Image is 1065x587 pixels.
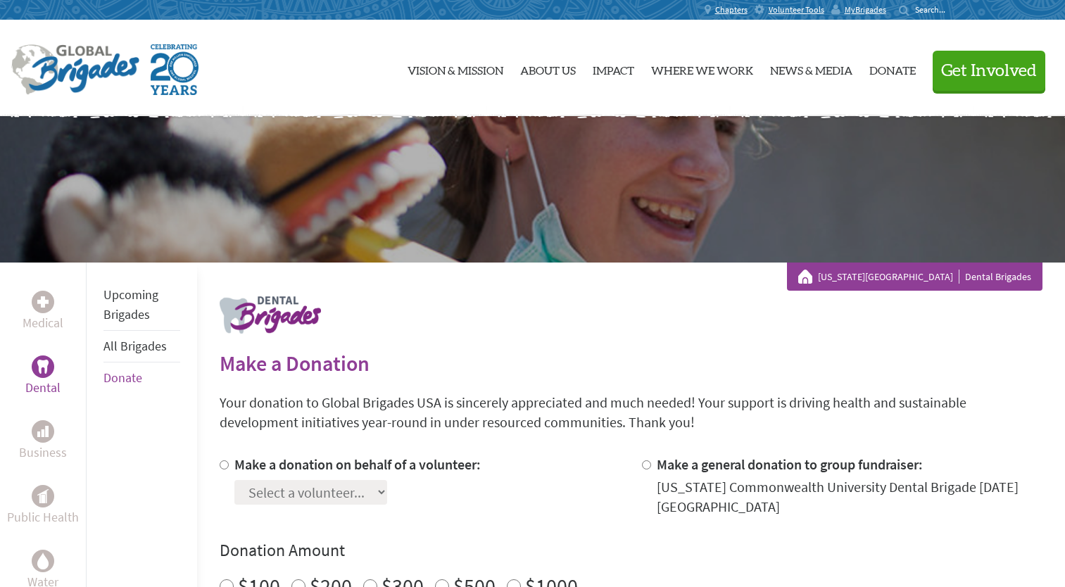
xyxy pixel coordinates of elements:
[32,420,54,443] div: Business
[941,63,1037,80] span: Get Involved
[220,351,1042,376] h2: Make a Donation
[19,443,67,462] p: Business
[37,296,49,308] img: Medical
[32,355,54,378] div: Dental
[818,270,959,284] a: [US_STATE][GEOGRAPHIC_DATA]
[25,378,61,398] p: Dental
[657,455,923,473] label: Make a general donation to group fundraiser:
[103,338,167,354] a: All Brigades
[220,296,321,334] img: logo-dental.png
[7,507,79,527] p: Public Health
[11,44,139,95] img: Global Brigades Logo
[19,420,67,462] a: BusinessBusiness
[25,355,61,398] a: DentalDental
[408,32,503,105] a: Vision & Mission
[220,539,1042,562] h4: Donation Amount
[32,550,54,572] div: Water
[103,362,180,393] li: Donate
[234,455,481,473] label: Make a donation on behalf of a volunteer:
[915,4,955,15] input: Search...
[798,270,1031,284] div: Dental Brigades
[37,489,49,503] img: Public Health
[103,279,180,331] li: Upcoming Brigades
[7,485,79,527] a: Public HealthPublic Health
[151,44,198,95] img: Global Brigades Celebrating 20 Years
[770,32,852,105] a: News & Media
[845,4,886,15] span: MyBrigades
[37,426,49,437] img: Business
[869,32,916,105] a: Donate
[520,32,576,105] a: About Us
[103,286,158,322] a: Upcoming Brigades
[37,360,49,373] img: Dental
[32,485,54,507] div: Public Health
[37,553,49,569] img: Water
[593,32,634,105] a: Impact
[32,291,54,313] div: Medical
[103,370,142,386] a: Donate
[23,291,63,333] a: MedicalMedical
[23,313,63,333] p: Medical
[769,4,824,15] span: Volunteer Tools
[657,477,1042,517] div: [US_STATE] Commonwealth University Dental Brigade [DATE] [GEOGRAPHIC_DATA]
[651,32,753,105] a: Where We Work
[933,51,1045,91] button: Get Involved
[103,331,180,362] li: All Brigades
[715,4,748,15] span: Chapters
[220,393,1042,432] p: Your donation to Global Brigades USA is sincerely appreciated and much needed! Your support is dr...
